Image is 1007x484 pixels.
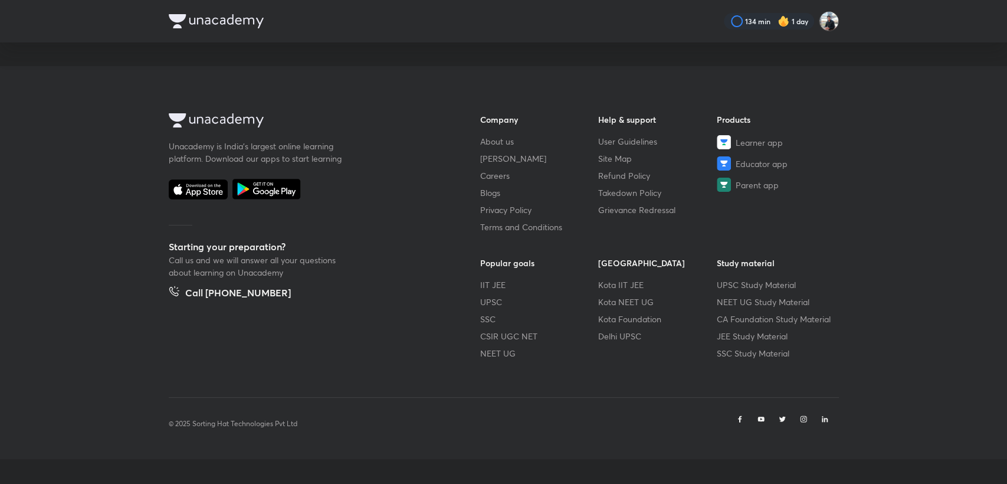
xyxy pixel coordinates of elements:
[169,418,297,429] p: © 2025 Sorting Hat Technologies Pvt Ltd
[598,169,717,182] a: Refund Policy
[598,204,717,216] a: Grievance Redressal
[717,156,835,171] a: Educator app
[598,330,717,342] a: Delhi UPSC
[169,14,264,28] img: Company Logo
[169,286,291,302] a: Call [PHONE_NUMBER]
[598,152,717,165] a: Site Map
[736,158,788,170] span: Educator app
[480,257,599,269] h6: Popular goals
[819,11,839,31] img: RS PM
[598,313,717,325] a: Kota Foundation
[169,113,442,130] a: Company Logo
[717,279,835,291] a: UPSC Study Material
[169,254,346,279] p: Call us and we will answer all your questions about learning on Unacademy
[717,347,835,359] a: SSC Study Material
[717,135,731,149] img: Learner app
[480,113,599,126] h6: Company
[717,135,835,149] a: Learner app
[717,330,835,342] a: JEE Study Material
[480,347,599,359] a: NEET UG
[778,15,789,27] img: streak
[169,113,264,127] img: Company Logo
[480,221,599,233] a: Terms and Conditions
[717,313,835,325] a: CA Foundation Study Material
[480,313,599,325] a: SSC
[598,135,717,148] a: User Guidelines
[717,178,835,192] a: Parent app
[480,152,599,165] a: [PERSON_NAME]
[717,178,731,192] img: Parent app
[480,279,599,291] a: IIT JEE
[717,296,835,308] a: NEET UG Study Material
[598,187,717,199] a: Takedown Policy
[480,169,510,182] span: Careers
[480,169,599,182] a: Careers
[717,257,835,269] h6: Study material
[480,187,599,199] a: Blogs
[480,204,599,216] a: Privacy Policy
[598,296,717,308] a: Kota NEET UG
[736,136,783,149] span: Learner app
[717,113,835,126] h6: Products
[480,296,599,308] a: UPSC
[480,330,599,342] a: CSIR UGC NET
[169,240,442,254] h5: Starting your preparation?
[480,135,599,148] a: About us
[736,179,779,191] span: Parent app
[717,156,731,171] img: Educator app
[598,279,717,291] a: Kota IIT JEE
[185,286,291,302] h5: Call [PHONE_NUMBER]
[598,257,717,269] h6: [GEOGRAPHIC_DATA]
[169,140,346,165] p: Unacademy is India’s largest online learning platform. Download our apps to start learning
[598,113,717,126] h6: Help & support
